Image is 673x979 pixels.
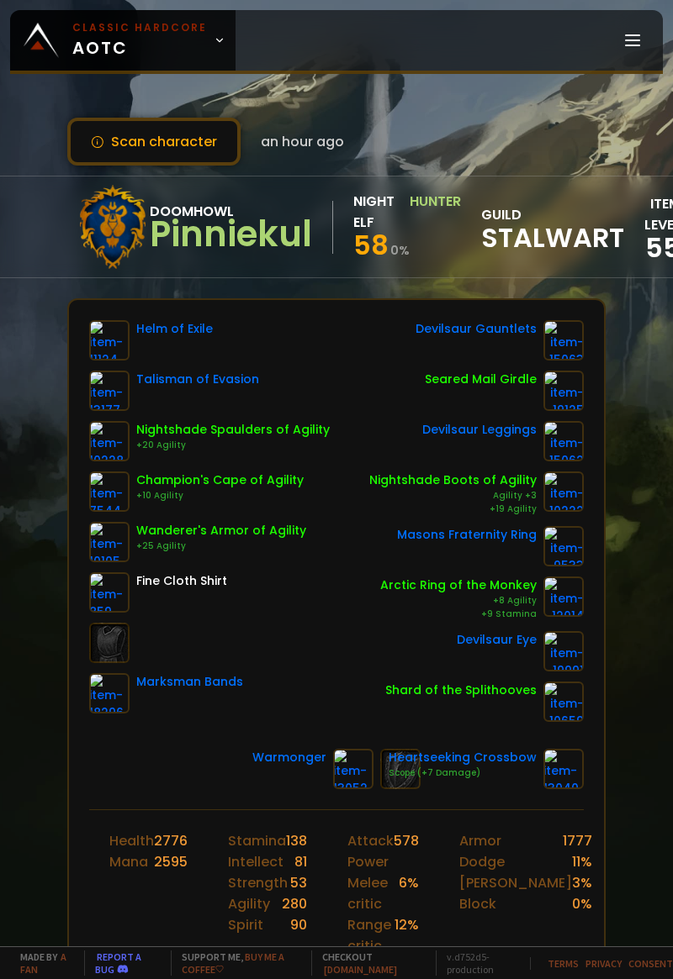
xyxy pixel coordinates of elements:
img: item-18296 [89,673,130,713]
img: item-19991 [543,631,584,671]
div: +10 Agility [136,489,304,503]
img: item-15063 [543,320,584,361]
div: Scope (+7 Damage) [389,766,537,780]
div: Nightshade Spaulders of Agility [136,421,330,439]
span: 58 [353,226,389,264]
div: Armor [459,830,501,851]
div: Arctic Ring of the Monkey [380,576,537,594]
div: Helm of Exile [136,320,213,338]
div: 280 [282,893,307,914]
div: 11 % [572,851,592,872]
span: v. d752d5 - production [436,950,520,976]
div: Seared Mail Girdle [425,371,537,388]
button: Scan character [67,118,241,166]
img: item-13177 [89,371,130,411]
div: 6 % [399,872,419,914]
div: Night Elf [353,191,405,233]
div: Pinniekul [150,222,312,247]
img: item-10228 [89,421,130,461]
a: Classic HardcoreAOTC [10,10,236,71]
a: Privacy [586,957,622,970]
img: item-10105 [89,522,130,562]
div: Range critic [347,914,395,956]
div: Agility +3 [369,489,537,503]
div: Doomhowl [150,201,312,222]
div: 81 [294,851,307,872]
div: Talisman of Evasion [136,371,259,388]
div: Stamina [228,830,286,851]
div: [PERSON_NAME] [459,872,572,893]
div: +19 Agility [369,503,537,516]
div: 138 [286,830,307,851]
div: +25 Agility [136,540,306,553]
span: AOTC [72,20,207,61]
div: Dodge [459,851,505,872]
div: +20 Agility [136,439,330,452]
div: 90 [290,914,307,935]
div: Fine Cloth Shirt [136,572,227,590]
div: Agility [228,893,270,914]
div: Melee critic [347,872,399,914]
div: Devilsaur Gauntlets [416,320,537,338]
small: 0 % [390,242,410,259]
img: item-10659 [543,682,584,722]
div: 12 % [395,914,419,956]
span: an hour ago [261,131,344,152]
div: Devilsaur Eye [457,631,537,649]
span: Checkout [311,950,426,976]
div: Block [459,893,496,914]
a: [DOMAIN_NAME] [324,963,397,976]
div: 0 % [572,893,592,914]
small: Classic Hardcore [72,20,207,35]
div: Masons Fraternity Ring [397,526,537,544]
div: Shard of the Splithooves [385,682,537,699]
div: Marksman Bands [136,673,243,691]
img: item-11124 [89,320,130,361]
a: Terms [548,957,579,970]
div: Mana [109,851,148,872]
div: Health [109,830,154,851]
div: Warmonger [252,749,326,766]
div: 2776 [154,830,188,851]
span: Stalwart [481,225,624,250]
a: Report a bug [95,950,141,976]
div: Strength [228,872,288,893]
img: item-859 [89,572,130,613]
div: Devilsaur Leggings [422,421,537,439]
div: +8 Agility [380,594,537,608]
img: item-12014 [543,576,584,617]
div: Spirit [228,914,263,935]
img: item-13052 [333,749,374,789]
div: Intellect [228,851,284,872]
span: Support me, [171,950,301,976]
img: item-10222 [543,471,584,512]
a: Buy me a coffee [182,950,284,976]
a: Consent [628,957,673,970]
div: 1777 [563,830,592,851]
div: Nightshade Boots of Agility [369,471,537,489]
div: Wanderer's Armor of Agility [136,522,306,540]
img: item-15062 [543,421,584,461]
div: 578 [394,830,419,872]
img: item-7544 [89,471,130,512]
div: 53 [290,872,307,893]
div: Hunter [410,191,461,233]
div: 2595 [154,851,188,872]
div: guild [481,204,624,250]
span: Made by [10,950,74,976]
img: item-13040 [543,749,584,789]
img: item-19125 [543,371,584,411]
div: +9 Stamina [380,608,537,621]
a: a fan [20,950,66,976]
div: 3 % [572,872,592,893]
div: Champion's Cape of Agility [136,471,304,489]
div: Heartseeking Crossbow [389,749,537,766]
div: Attack Power [347,830,394,872]
img: item-9533 [543,526,584,566]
